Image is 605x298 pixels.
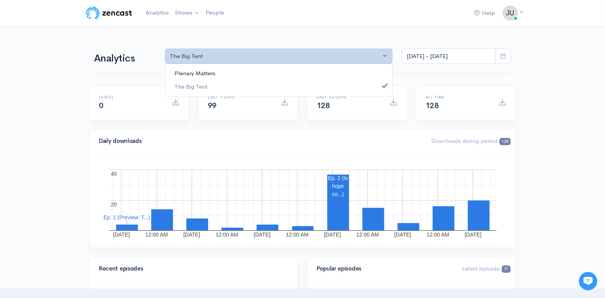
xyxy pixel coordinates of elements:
[500,138,511,145] span: 128
[175,82,207,91] span: The Big Tent
[579,272,597,290] iframe: gist-messenger-bubble-iframe
[94,53,156,64] h1: Analytics
[175,69,215,78] span: Plenary Matters
[465,232,482,238] text: [DATE]
[145,232,168,238] text: 12:00 AM
[328,175,348,181] text: Ep. 2 (Is
[111,201,117,207] text: 20
[142,5,172,21] a: Analytics
[22,144,136,159] input: Search articles
[427,232,449,238] text: 12:00 AM
[317,266,453,272] h4: Popular episodes
[208,95,272,99] h6: Last 7 days
[99,101,104,110] span: 0
[99,162,506,238] svg: A chart.
[104,214,150,220] text: Ep. 1 (Preview: T...)
[356,232,379,238] text: 12:00 AM
[170,52,381,61] div: The Big Tent
[216,232,238,238] text: 12:00 AM
[503,5,518,21] img: ...
[317,101,330,110] span: 128
[165,49,393,64] button: The Big Tent
[324,232,341,238] text: [DATE]
[113,232,130,238] text: [DATE]
[11,51,141,87] h2: Just let us know if you need anything and we'll be happy to help! 🙂
[10,131,142,140] p: Find an answer quickly
[172,5,202,21] a: Shows
[111,171,117,177] text: 40
[208,101,217,110] span: 99
[402,49,496,64] input: analytics date range selector
[85,5,133,21] img: ZenCast Logo
[286,232,309,238] text: 12:00 AM
[425,95,489,99] h6: All time
[11,37,141,49] h1: Hi 👋
[332,191,344,197] text: co...)
[317,95,380,99] h6: Last 30 days
[425,101,439,110] span: 128
[99,138,422,144] h4: Daily downloads
[432,137,511,144] span: Downloads during period:
[183,232,200,238] text: [DATE]
[463,265,511,272] span: Latest episode:
[12,101,141,117] button: New conversation
[254,232,270,238] text: [DATE]
[202,5,227,21] a: People
[471,5,498,21] a: Help
[395,232,411,238] text: [DATE]
[99,266,284,272] h4: Recent episodes
[49,106,92,112] span: New conversation
[502,266,511,273] span: 71
[99,95,163,99] h6: [DATE]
